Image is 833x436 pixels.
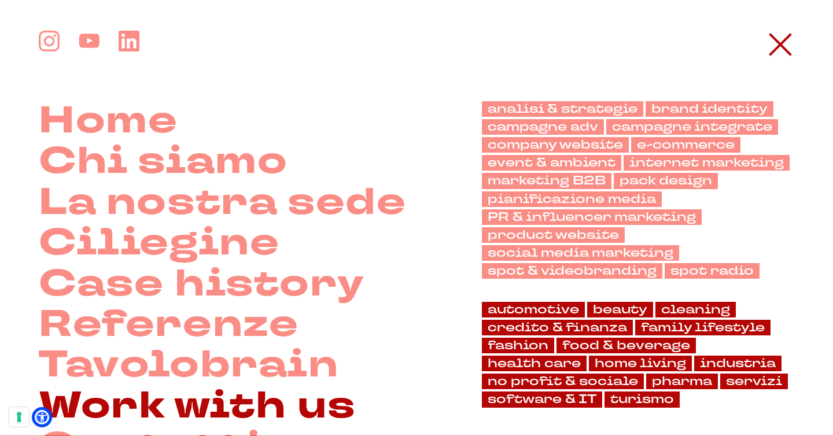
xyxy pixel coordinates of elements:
a: Open Accessibility Menu [35,410,49,424]
a: food & beverage [556,338,696,353]
a: event & ambient [482,155,621,171]
a: campagne integrate [606,119,778,135]
a: automotive [482,302,585,317]
a: industria [694,356,782,371]
a: Ciliegine [39,223,279,264]
a: home living [589,356,692,371]
a: credito & finanza [482,320,633,335]
a: e-commerce [631,137,740,153]
a: pack design [614,173,718,189]
a: Tavolobrain [39,345,339,386]
a: servizi [720,374,788,389]
a: pianificazione media [482,191,662,207]
a: no profit & sociale [482,374,644,389]
a: brand identity [646,101,773,117]
a: Work with us [39,386,355,427]
a: turismo [605,391,680,407]
a: social media marketing [482,245,679,261]
button: Le tue preferenze relative al consenso per le tecnologie di tracciamento [9,407,29,427]
a: company website [482,137,629,153]
a: pharma [646,374,718,389]
a: campagne adv [482,119,604,135]
a: PR & influencer marketing [482,209,702,225]
a: Home [39,101,178,142]
a: Case history [39,264,364,305]
a: spot & videobranding [482,263,662,279]
a: spot radio [665,263,760,279]
a: product website [482,227,625,243]
a: marketing B2B [482,173,611,189]
a: fashion [482,338,554,353]
a: Referenze [39,305,298,345]
a: La nostra sede [39,183,406,223]
a: beauty [587,302,653,317]
a: cleaning [655,302,736,317]
a: family lifestyle [635,320,771,335]
a: internet marketing [624,155,790,171]
a: analisi & strategie [482,101,643,117]
a: software & IT [482,391,602,407]
a: health care [482,356,587,371]
a: Chi siamo [39,142,288,182]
